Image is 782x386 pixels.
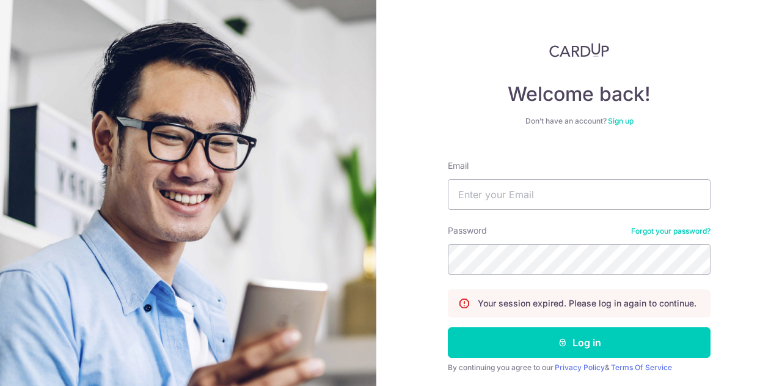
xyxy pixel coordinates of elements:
[631,226,711,236] a: Forgot your password?
[608,116,634,125] a: Sign up
[448,160,469,172] label: Email
[549,43,609,58] img: CardUp Logo
[448,82,711,106] h4: Welcome back!
[611,363,672,372] a: Terms Of Service
[448,225,487,237] label: Password
[478,297,696,310] p: Your session expired. Please log in again to continue.
[555,363,605,372] a: Privacy Policy
[448,116,711,126] div: Don’t have an account?
[448,327,711,358] button: Log in
[448,363,711,373] div: By continuing you agree to our &
[448,179,711,210] input: Enter your Email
